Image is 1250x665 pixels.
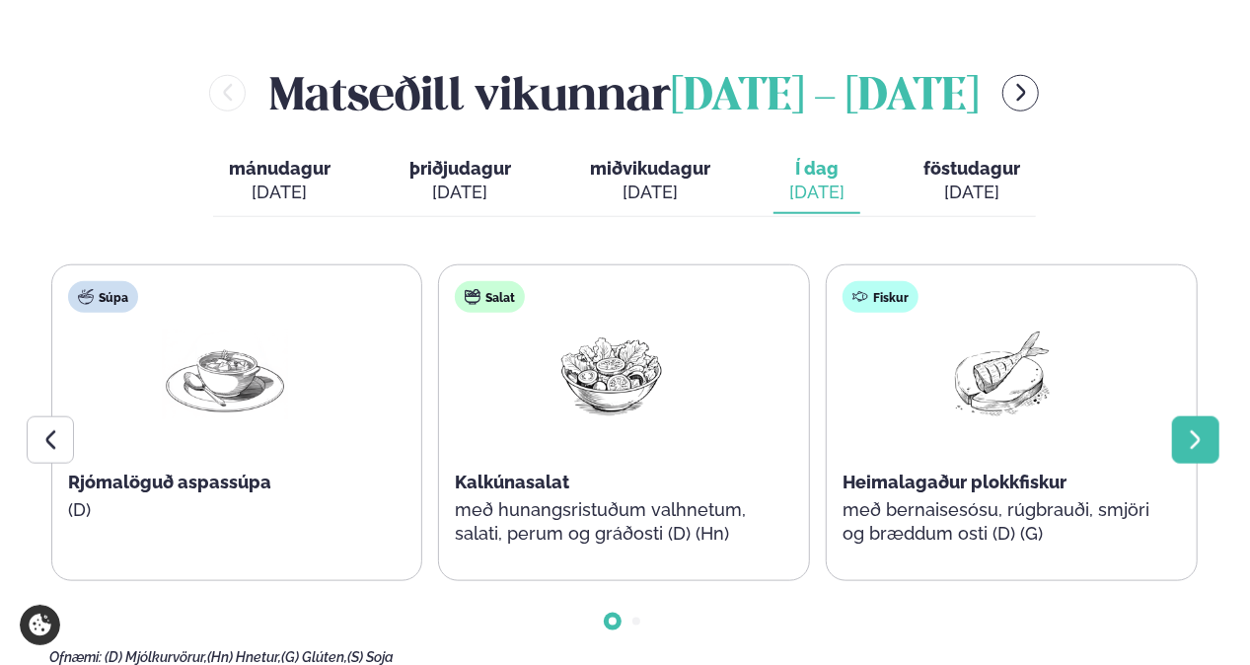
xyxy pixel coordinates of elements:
span: (S) Soja [347,649,394,665]
img: Soup.png [162,329,288,420]
img: salad.svg [465,289,480,305]
div: [DATE] [409,181,511,204]
span: Í dag [789,157,845,181]
img: Fish.png [936,329,1063,420]
button: miðvikudagur [DATE] [574,149,726,214]
button: Í dag [DATE] [773,149,860,214]
a: Cookie settings [20,605,60,645]
img: fish.svg [852,289,868,305]
button: menu-btn-left [209,75,246,111]
button: föstudagur [DATE] [908,149,1036,214]
span: föstudagur [923,158,1020,179]
span: [DATE] - [DATE] [671,76,979,119]
span: (G) Glúten, [281,649,347,665]
button: menu-btn-right [1002,75,1039,111]
span: mánudagur [229,158,331,179]
div: Salat [455,281,525,313]
span: miðvikudagur [590,158,710,179]
button: mánudagur [DATE] [213,149,346,214]
img: soup.svg [78,289,94,305]
span: Ofnæmi: [49,649,102,665]
span: Go to slide 2 [632,618,640,626]
span: þriðjudagur [409,158,511,179]
div: [DATE] [923,181,1020,204]
p: með bernaisesósu, rúgbrauði, smjöri og bræddum osti (D) (G) [843,498,1156,546]
div: [DATE] [590,181,710,204]
span: Rjómalöguð aspassúpa [68,472,271,492]
img: Salad.png [549,329,675,420]
span: (D) Mjólkurvörur, [105,649,207,665]
span: Go to slide 1 [609,618,617,626]
div: Fiskur [843,281,919,313]
p: með hunangsristuðum valhnetum, salati, perum og gráðosti (D) (Hn) [455,498,769,546]
p: (D) [68,498,382,522]
span: Kalkúnasalat [455,472,569,492]
span: (Hn) Hnetur, [207,649,281,665]
span: Heimalagaður plokkfiskur [843,472,1066,492]
div: Súpa [68,281,138,313]
div: [DATE] [789,181,845,204]
div: [DATE] [229,181,331,204]
h2: Matseðill vikunnar [269,61,979,125]
button: þriðjudagur [DATE] [394,149,527,214]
